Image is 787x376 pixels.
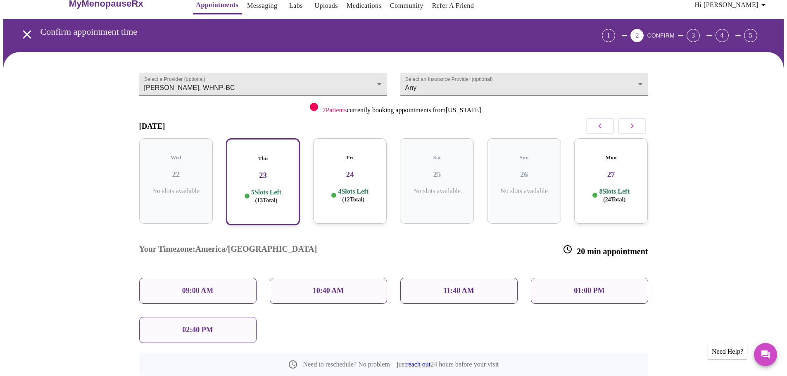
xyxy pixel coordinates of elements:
[146,154,207,161] h5: Wed
[322,106,481,114] p: currently booking appointments from [US_STATE]
[630,29,644,42] div: 2
[182,326,213,334] p: 02:40 PM
[146,187,207,195] p: No slots available
[251,188,281,204] p: 5 Slots Left
[146,170,207,179] h3: 22
[139,73,387,96] div: [PERSON_NAME], WHNP-BC
[40,26,556,37] h3: Confirm appointment time
[233,171,292,180] h3: 23
[581,170,642,179] h3: 27
[574,286,604,295] p: 01:00 PM
[139,122,165,131] h3: [DATE]
[407,187,467,195] p: No slots available
[407,154,467,161] h5: Sat
[563,244,648,256] h3: 20 min appointment
[599,187,629,203] p: 8 Slots Left
[182,286,214,295] p: 09:00 AM
[602,29,615,42] div: 1
[407,170,467,179] h3: 25
[494,154,554,161] h5: Sun
[322,106,347,114] span: 7 Patients
[716,29,729,42] div: 4
[744,29,757,42] div: 5
[603,196,625,203] span: ( 24 Total)
[708,344,747,359] div: Need Help?
[494,187,554,195] p: No slots available
[754,343,777,366] button: Messages
[233,155,292,162] h5: Thu
[687,29,700,42] div: 3
[342,196,364,203] span: ( 12 Total)
[494,170,554,179] h3: 26
[15,22,39,47] button: open drawer
[255,197,278,203] span: ( 13 Total)
[320,154,380,161] h5: Fri
[313,286,344,295] p: 10:40 AM
[400,73,648,96] div: Any
[581,154,642,161] h5: Mon
[303,361,499,368] p: Need to reschedule? No problem—just 24 hours before your visit
[338,187,368,203] p: 4 Slots Left
[139,244,317,256] h3: Your Timezone: America/[GEOGRAPHIC_DATA]
[443,286,474,295] p: 11:40 AM
[647,32,674,39] span: CONFIRM
[406,361,430,368] a: reach out
[320,170,380,179] h3: 24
